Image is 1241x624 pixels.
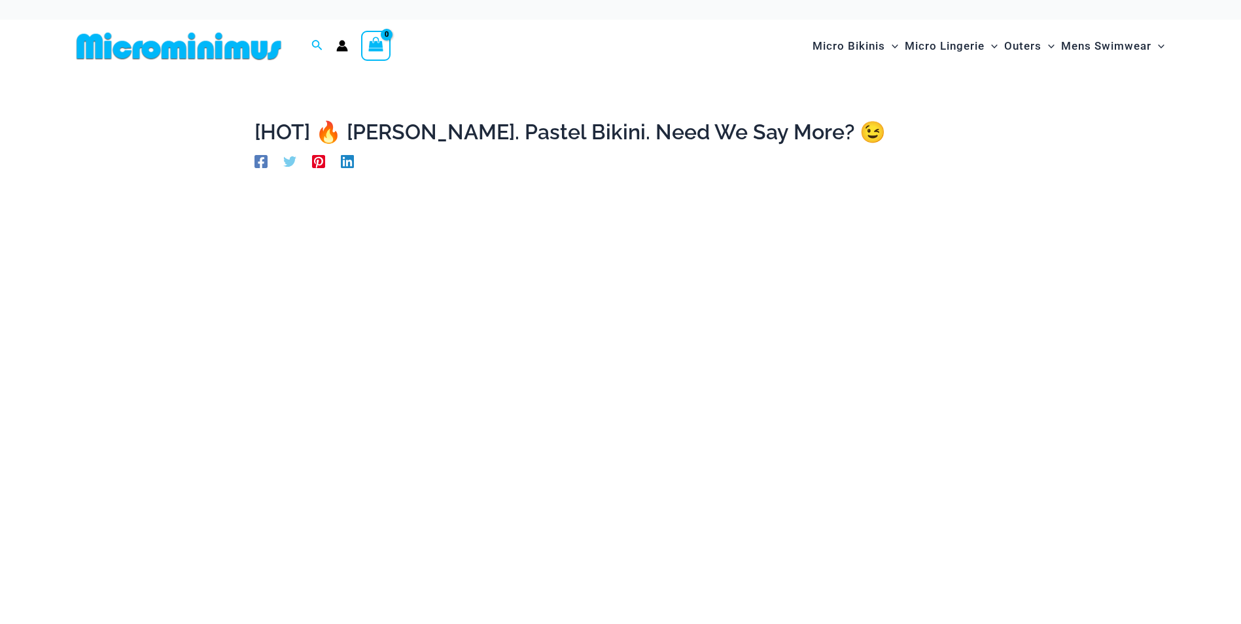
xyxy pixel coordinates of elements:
a: Micro BikinisMenu ToggleMenu Toggle [809,26,901,66]
a: Twitter [283,154,296,168]
h1: [HOT] 🔥 [PERSON_NAME]. Pastel Bikini. Need We Say More? 😉 [254,120,987,145]
nav: Site Navigation [807,24,1170,68]
span: Menu Toggle [1041,29,1055,63]
a: Pinterest [312,154,325,168]
img: MM SHOP LOGO FLAT [71,31,287,61]
span: Menu Toggle [885,29,898,63]
a: OutersMenu ToggleMenu Toggle [1001,26,1058,66]
span: Menu Toggle [985,29,998,63]
a: Account icon link [336,40,348,52]
a: Micro LingerieMenu ToggleMenu Toggle [901,26,1001,66]
span: Micro Bikinis [813,29,885,63]
a: Linkedin [341,154,354,168]
a: Facebook [254,154,268,168]
span: Outers [1004,29,1041,63]
span: Micro Lingerie [905,29,985,63]
span: Menu Toggle [1151,29,1164,63]
span: Mens Swimwear [1061,29,1151,63]
a: Mens SwimwearMenu ToggleMenu Toggle [1058,26,1168,66]
a: View Shopping Cart, empty [361,31,391,61]
a: Search icon link [311,38,323,54]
